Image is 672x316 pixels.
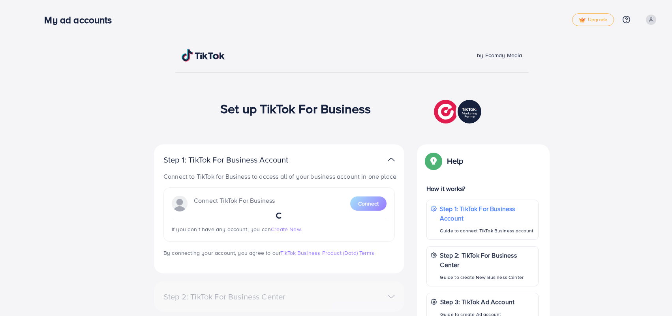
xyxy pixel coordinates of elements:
[163,155,313,165] p: Step 1: TikTok For Business Account
[572,13,614,26] a: tickUpgrade
[477,51,522,59] span: by Ecomdy Media
[220,101,371,116] h1: Set up TikTok For Business
[182,49,225,62] img: TikTok
[426,184,539,193] p: How it works?
[440,204,534,223] p: Step 1: TikTok For Business Account
[440,297,514,307] p: Step 3: TikTok Ad Account
[44,14,118,26] h3: My ad accounts
[434,98,483,125] img: TikTok partner
[579,17,586,23] img: tick
[447,156,464,166] p: Help
[440,273,534,282] p: Guide to create New Business Center
[440,251,534,269] p: Step 2: TikTok For Business Center
[579,17,607,23] span: Upgrade
[426,154,441,168] img: Popup guide
[388,154,395,165] img: TikTok partner
[440,226,534,236] p: Guide to connect TikTok Business account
